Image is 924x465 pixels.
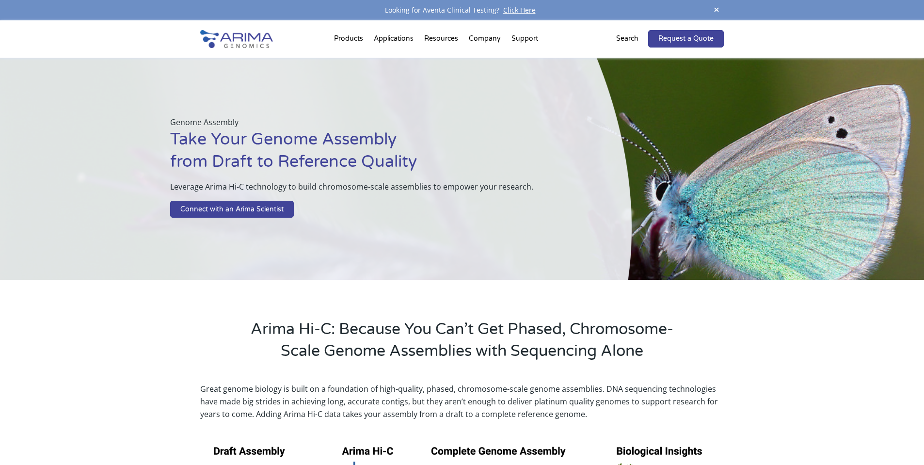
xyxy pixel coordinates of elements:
[170,116,583,222] div: Genome Assembly
[200,4,724,16] div: Looking for Aventa Clinical Testing?
[499,5,540,15] a: Click Here
[170,180,583,201] p: Leverage Arima Hi-C technology to build chromosome-scale assemblies to empower your research.
[200,30,273,48] img: Arima-Genomics-logo
[200,383,724,420] p: Great genome biology is built on a foundation of high-quality, phased, chromosome-scale genome as...
[616,32,638,45] p: Search
[239,319,685,369] h2: Arima Hi-C: Because You Can’t Get Phased, Chromosome-Scale Genome Assemblies with Sequencing Alone
[170,201,294,218] a: Connect with an Arima Scientist
[648,30,724,48] a: Request a Quote
[170,128,583,180] h1: Take Your Genome Assembly from Draft to Reference Quality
